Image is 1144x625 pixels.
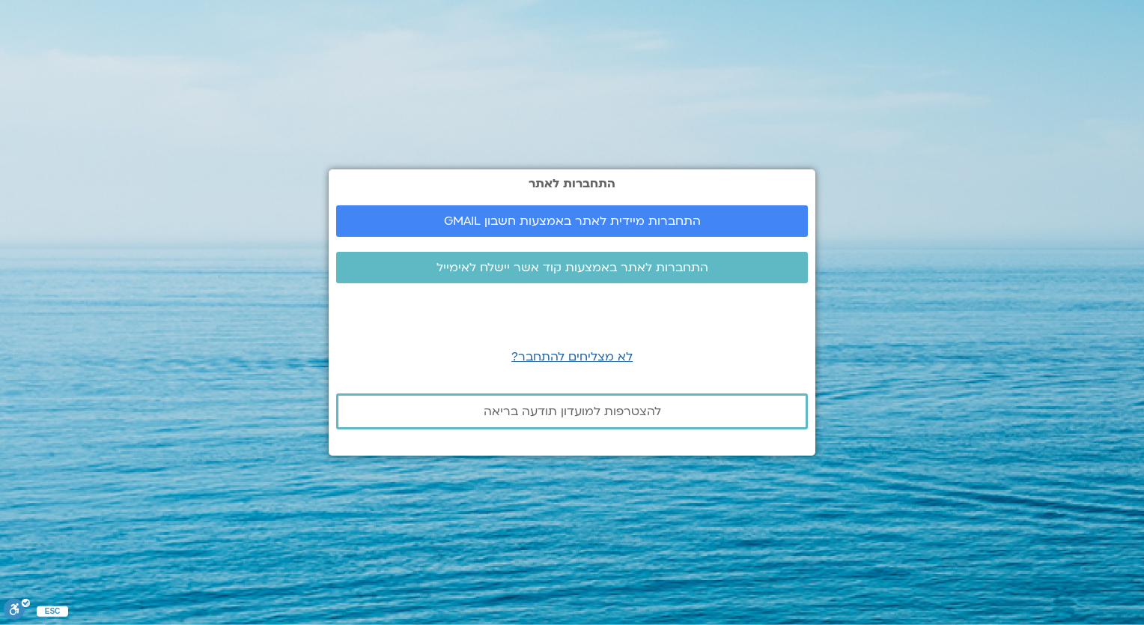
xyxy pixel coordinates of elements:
[444,214,701,228] span: התחברות מיידית לאתר באמצעות חשבון GMAIL
[511,348,633,365] a: לא מצליחים להתחבר?
[336,252,808,283] a: התחברות לאתר באמצעות קוד אשר יישלח לאימייל
[336,177,808,190] h2: התחברות לאתר
[336,393,808,429] a: להצטרפות למועדון תודעה בריאה
[336,205,808,237] a: התחברות מיידית לאתר באמצעות חשבון GMAIL
[484,405,661,418] span: להצטרפות למועדון תודעה בריאה
[436,261,708,274] span: התחברות לאתר באמצעות קוד אשר יישלח לאימייל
